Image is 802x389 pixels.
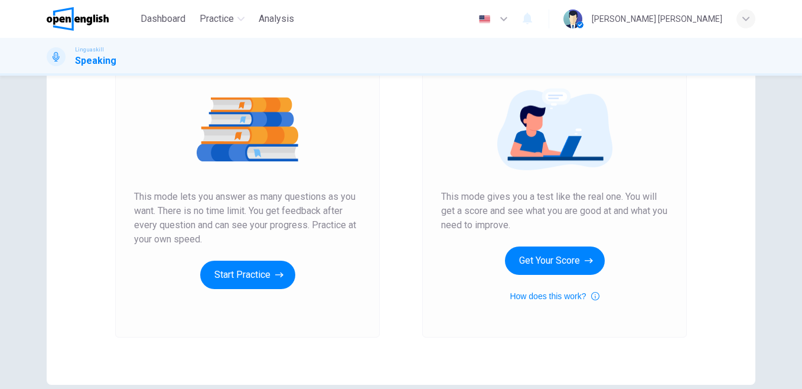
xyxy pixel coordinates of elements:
button: Start Practice [200,261,295,289]
a: OpenEnglish logo [47,7,136,31]
span: Dashboard [141,12,185,26]
span: Practice [200,12,234,26]
button: Practice [195,8,249,30]
h1: Speaking [75,54,116,68]
span: This mode gives you a test like the real one. You will get a score and see what you are good at a... [441,190,668,232]
div: [PERSON_NAME] [PERSON_NAME] [592,12,722,26]
img: Profile picture [563,9,582,28]
button: How does this work? [510,289,599,303]
span: This mode lets you answer as many questions as you want. There is no time limit. You get feedback... [134,190,361,247]
img: OpenEnglish logo [47,7,109,31]
span: Analysis [259,12,294,26]
img: en [477,15,492,24]
button: Analysis [254,8,299,30]
span: Linguaskill [75,46,104,54]
button: Get Your Score [505,247,605,275]
button: Dashboard [136,8,190,30]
